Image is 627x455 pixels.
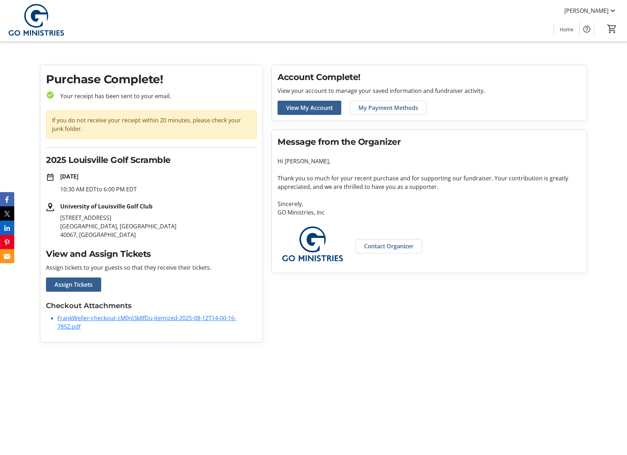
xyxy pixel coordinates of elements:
[278,225,347,264] img: GO Ministries, Inc logo
[356,239,422,253] a: Contact Organizer
[60,202,152,210] strong: University of Louisville Golf Club
[278,157,581,165] p: Hi [PERSON_NAME],
[606,22,618,35] button: Cart
[60,213,257,239] p: [STREET_ADDRESS] [GEOGRAPHIC_DATA], [GEOGRAPHIC_DATA] 40067, [GEOGRAPHIC_DATA]
[46,300,257,311] h3: Checkout Attachments
[46,110,257,139] div: If you do not receive your receipt within 20 minutes, please check your junk folder.
[46,263,257,272] p: Assign tickets to your guests so that they receive their tickets.
[564,6,608,15] span: [PERSON_NAME]
[57,314,236,330] a: FrankWeller-checkout-zM0nl3k8fDu-itemized-2025-08-12T14-00-16-785Z.pdf
[46,173,55,181] mat-icon: date_range
[60,185,257,194] p: 10:30 AM EDT to 6:00 PM EDT
[560,26,574,33] span: Home
[350,101,427,115] a: My Payment Methods
[278,71,581,84] h2: Account Complete!
[286,104,333,112] span: View My Account
[278,136,581,148] h2: Message from the Organizer
[278,86,581,95] p: View your account to manage your saved information and fundraiser activity.
[46,154,257,166] h2: 2025 Louisville Golf Scramble
[278,200,581,208] p: Sincerely,
[4,3,68,38] img: GO Ministries, Inc's Logo
[580,22,594,36] button: Help
[559,5,623,16] button: [PERSON_NAME]
[55,92,257,100] p: Your receipt has been sent to your email.
[60,173,78,180] strong: [DATE]
[46,71,257,88] h1: Purchase Complete!
[46,277,101,292] a: Assign Tickets
[554,23,579,36] a: Home
[55,280,93,289] span: Assign Tickets
[46,248,257,260] h2: View and Assign Tickets
[278,208,581,217] p: GO Ministries, Inc
[278,174,581,191] p: Thank you so much for your recent purchase and for supporting our fundraiser. Your contribution i...
[358,104,418,112] span: My Payment Methods
[278,101,341,115] a: View My Account
[364,242,414,250] span: Contact Organizer
[46,91,55,99] mat-icon: check_circle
